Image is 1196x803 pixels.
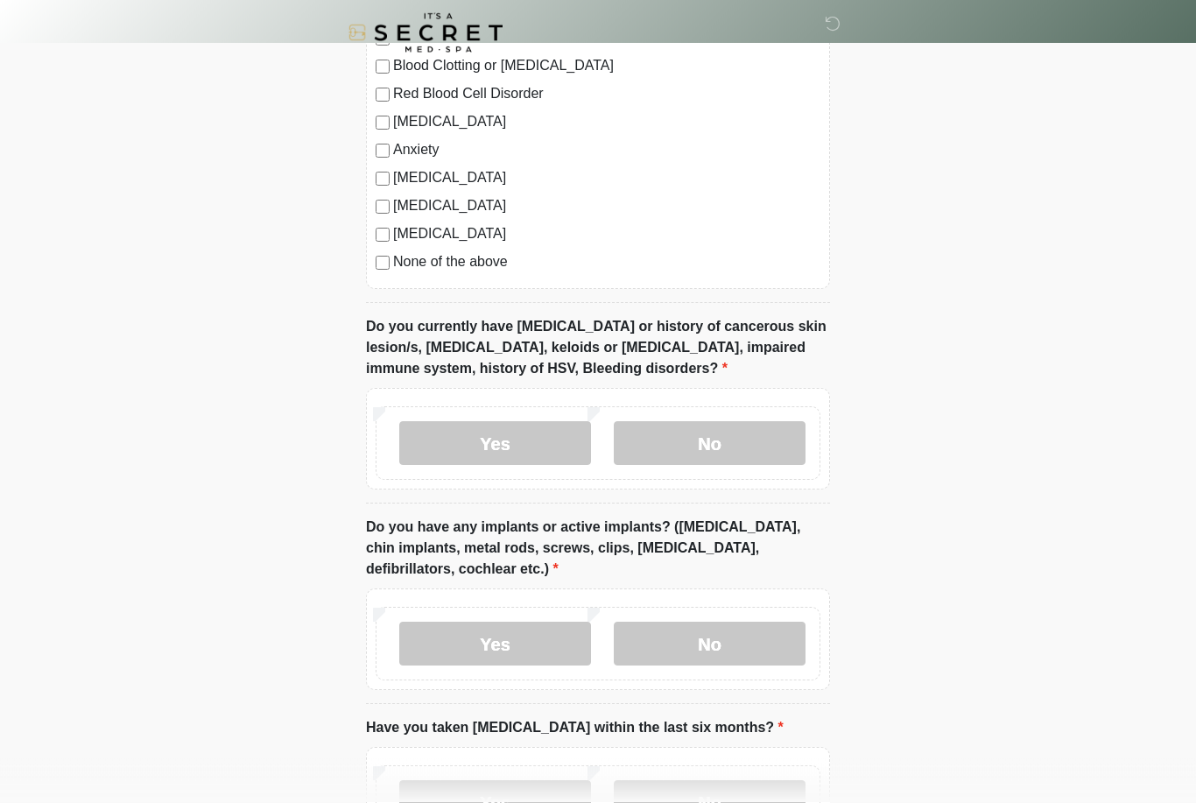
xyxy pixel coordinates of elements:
[376,88,390,102] input: Red Blood Cell Disorder
[376,116,390,130] input: [MEDICAL_DATA]
[366,518,830,581] label: Do you have any implants or active implants? ([MEDICAL_DATA], chin implants, metal rods, screws, ...
[393,84,820,105] label: Red Blood Cell Disorder
[376,257,390,271] input: None of the above
[393,140,820,161] label: Anxiety
[399,422,591,466] label: Yes
[376,144,390,158] input: Anxiety
[376,173,390,187] input: [MEDICAL_DATA]
[376,60,390,74] input: Blood Clotting or [MEDICAL_DATA]
[614,422,806,466] label: No
[393,196,820,217] label: [MEDICAL_DATA]
[393,224,820,245] label: [MEDICAL_DATA]
[614,623,806,666] label: No
[393,168,820,189] label: [MEDICAL_DATA]
[399,623,591,666] label: Yes
[393,56,820,77] label: Blood Clotting or [MEDICAL_DATA]
[348,13,503,53] img: It's A Secret Med Spa Logo
[376,201,390,215] input: [MEDICAL_DATA]
[366,718,784,739] label: Have you taken [MEDICAL_DATA] within the last six months?
[393,252,820,273] label: None of the above
[376,229,390,243] input: [MEDICAL_DATA]
[393,112,820,133] label: [MEDICAL_DATA]
[366,317,830,380] label: Do you currently have [MEDICAL_DATA] or history of cancerous skin lesion/s, [MEDICAL_DATA], keloi...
